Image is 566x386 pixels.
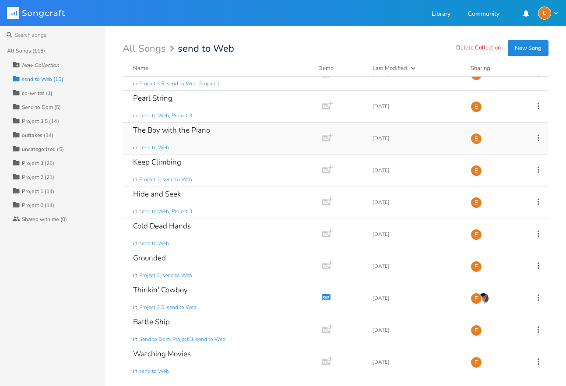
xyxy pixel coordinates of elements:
div: Erin Nicolle [471,261,482,272]
span: in [133,304,137,311]
span: send to Web [139,144,169,151]
div: Keep Climbing [133,158,181,166]
span: send to Web [139,368,169,375]
div: The Boy with the Piano [133,126,210,134]
div: Erin Nicolle [471,357,482,368]
span: in [133,272,137,279]
div: Watching Movies [133,350,191,358]
span: in [133,112,137,119]
span: in [133,368,137,375]
div: [DATE] [373,200,460,205]
div: Name [133,64,148,72]
div: All Songs (116) [7,48,46,53]
div: Erin Nicolle [471,101,482,112]
span: in [133,240,137,247]
div: [DATE] [373,232,460,237]
div: Thinkin' Cowboy [133,286,188,294]
div: Hide and Seek [133,190,181,198]
a: Community [468,11,499,18]
div: Project 3 (26) [22,161,54,166]
div: Erin Nicolle [471,165,482,176]
img: Elle Morgan [478,293,489,304]
span: Project 3.5, send to Web, Project 1 [139,80,220,88]
div: Demo [318,64,362,73]
div: send to Web (15) [22,77,63,82]
div: Erin Nicolle [471,133,482,144]
div: Project 3.5 (14) [22,119,59,124]
button: Last Modified [373,64,460,73]
div: Last Modified [373,64,407,72]
span: send to Web [139,240,169,247]
div: Erin Nicolle [471,293,482,304]
div: Send to Dom (5) [22,105,61,110]
button: Name [133,64,308,73]
a: Library [432,11,450,18]
span: Project 3.5, send to Web [139,304,197,311]
span: in [133,208,137,215]
div: Erin Nicolle [471,325,482,336]
span: send to Web [178,44,234,53]
button: New Song [508,40,548,56]
div: [DATE] [373,263,460,269]
span: Send to Dom, Project 3, send to Web [139,336,225,343]
button: Delete Collection [456,45,501,52]
div: co-writes (1) [22,91,53,96]
div: [DATE] [373,136,460,141]
div: Battle Ship [133,318,170,326]
div: uncategorized (5) [22,147,64,152]
div: Cold Dead Hands [133,222,191,230]
div: Pearl String [133,95,172,102]
div: Sharing [471,64,523,73]
div: Project 0 (14) [22,203,54,208]
div: Grounded [133,254,166,262]
span: in [133,176,137,183]
div: [DATE] [373,359,460,365]
button: E [538,7,559,20]
span: send to Web, Project 3 [139,112,192,119]
span: send to Web, Project 3 [139,208,192,215]
div: Erin Nicolle [538,7,551,20]
span: in [133,336,137,343]
div: outtakes (14) [22,133,53,138]
div: Erin Nicolle [471,197,482,208]
span: Project 3, send to Web [139,176,192,183]
div: New Collection [22,63,59,68]
div: All Songs [123,45,177,53]
div: Project 2 (21) [22,175,54,180]
div: [DATE] [373,295,460,301]
div: [DATE] [373,72,460,77]
div: Shared with me (0) [22,217,67,222]
div: [DATE] [373,168,460,173]
span: in [133,144,137,151]
div: [DATE] [373,104,460,109]
div: Erin Nicolle [471,229,482,240]
div: Project 1 (14) [22,189,54,194]
span: Project 3, send to Web [139,272,192,279]
div: [DATE] [373,327,460,333]
span: in [133,80,137,88]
